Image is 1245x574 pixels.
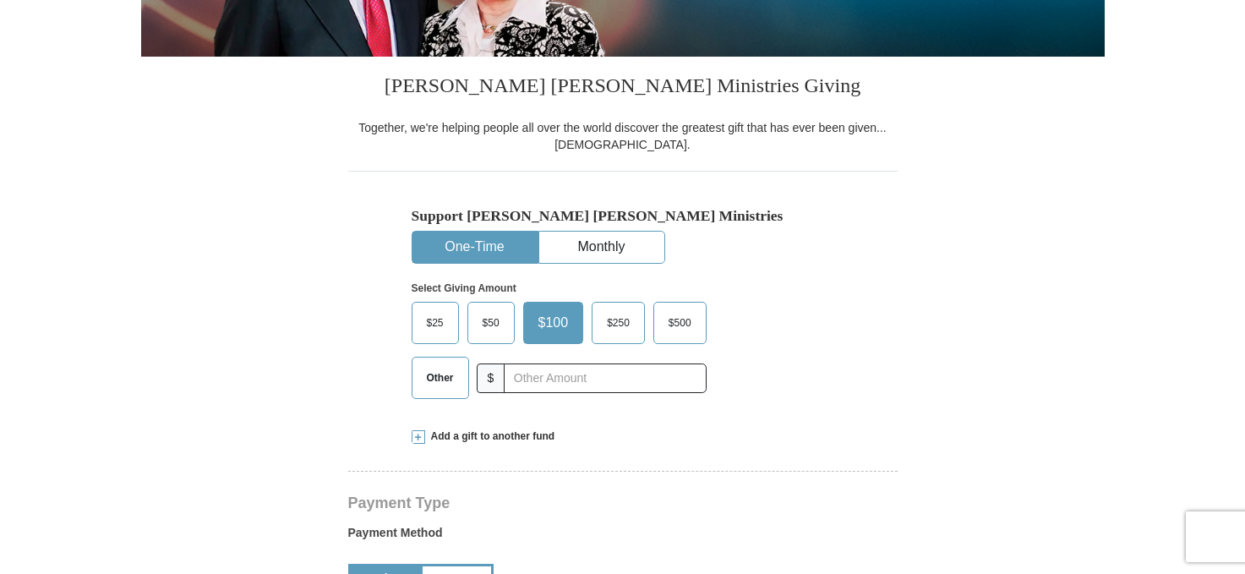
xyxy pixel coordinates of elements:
h5: Support [PERSON_NAME] [PERSON_NAME] Ministries [412,207,834,225]
span: $100 [530,310,577,336]
button: One-Time [412,232,538,263]
h4: Payment Type [348,496,898,510]
span: Add a gift to another fund [425,429,555,444]
span: $ [477,364,505,393]
span: $250 [598,310,638,336]
span: $50 [474,310,508,336]
span: $25 [418,310,452,336]
label: Payment Method [348,524,898,549]
button: Monthly [539,232,664,263]
strong: Select Giving Amount [412,282,516,294]
span: Other [418,365,462,391]
input: Other Amount [504,364,706,393]
h3: [PERSON_NAME] [PERSON_NAME] Ministries Giving [348,57,898,119]
span: $500 [660,310,700,336]
div: Together, we're helping people all over the world discover the greatest gift that has ever been g... [348,119,898,153]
